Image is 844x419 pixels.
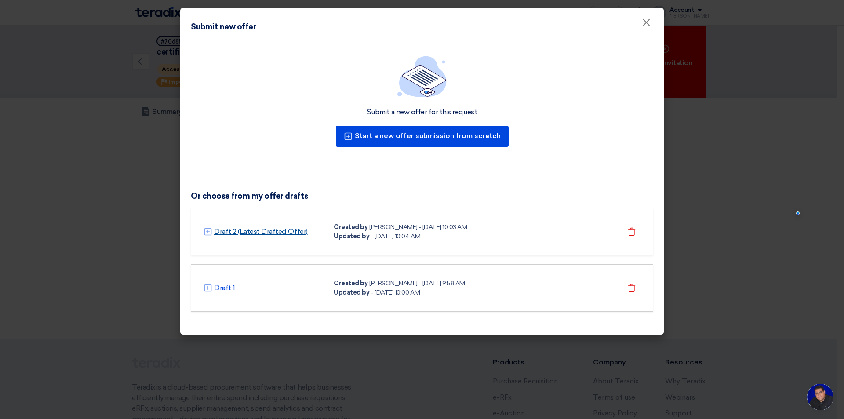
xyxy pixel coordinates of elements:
font: - [DATE] 10:04 AM [371,233,420,240]
font: [PERSON_NAME] - [DATE] 10:03 AM [369,223,467,231]
a: Draft 1 [214,283,235,293]
font: [PERSON_NAME] - [DATE] 9:58 AM [369,280,465,287]
button: Start a new offer submission from scratch [336,126,509,147]
font: Updated by [334,233,369,240]
font: × [642,16,651,33]
font: Created by [334,280,367,287]
button: Close [635,14,658,32]
font: Draft 2 (Latest Drafted Offer) [214,227,308,236]
font: Start a new offer submission from scratch [355,131,501,140]
font: Submit a new offer for this request [367,108,477,116]
font: Updated by [334,289,369,296]
font: Submit new offer [191,22,256,32]
font: - [DATE] 10:00 AM [371,289,420,296]
font: Draft 1 [214,284,235,292]
font: Created by [334,223,367,231]
a: Draft 2 (Latest Drafted Offer) [214,226,308,237]
font: Or choose from my offer drafts [191,191,308,201]
a: Open chat [807,384,833,410]
img: empty_state_list.svg [397,56,447,97]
